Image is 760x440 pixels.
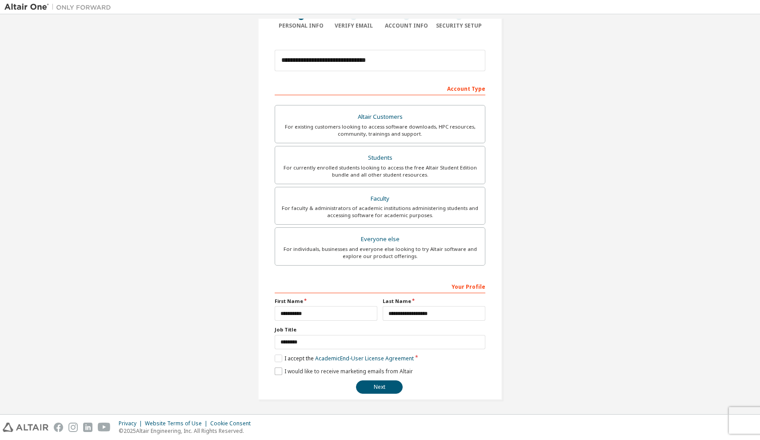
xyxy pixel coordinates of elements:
div: Verify Email [328,22,380,29]
div: Everyone else [280,233,480,246]
div: For currently enrolled students looking to access the free Altair Student Edition bundle and all ... [280,164,480,178]
div: Website Terms of Use [145,420,210,427]
label: Last Name [383,298,485,305]
label: I would like to receive marketing emails from Altair [275,367,413,375]
div: For faculty & administrators of academic institutions administering students and accessing softwa... [280,205,480,219]
label: Job Title [275,326,485,333]
div: Account Info [380,22,433,29]
img: altair_logo.svg [3,423,48,432]
div: For existing customers looking to access software downloads, HPC resources, community, trainings ... [280,123,480,137]
div: Security Setup [433,22,486,29]
div: Personal Info [275,22,328,29]
img: Altair One [4,3,116,12]
label: First Name [275,298,377,305]
img: youtube.svg [98,423,111,432]
div: Account Type [275,81,485,95]
div: For individuals, businesses and everyone else looking to try Altair software and explore our prod... [280,246,480,260]
label: I accept the [275,355,414,362]
a: Academic End-User License Agreement [315,355,414,362]
div: Students [280,152,480,164]
p: © 2025 Altair Engineering, Inc. All Rights Reserved. [119,427,256,435]
div: Your Profile [275,279,485,293]
div: Cookie Consent [210,420,256,427]
img: facebook.svg [54,423,63,432]
div: Altair Customers [280,111,480,123]
button: Next [356,380,403,394]
div: Faculty [280,193,480,205]
img: instagram.svg [68,423,78,432]
div: Privacy [119,420,145,427]
img: linkedin.svg [83,423,92,432]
